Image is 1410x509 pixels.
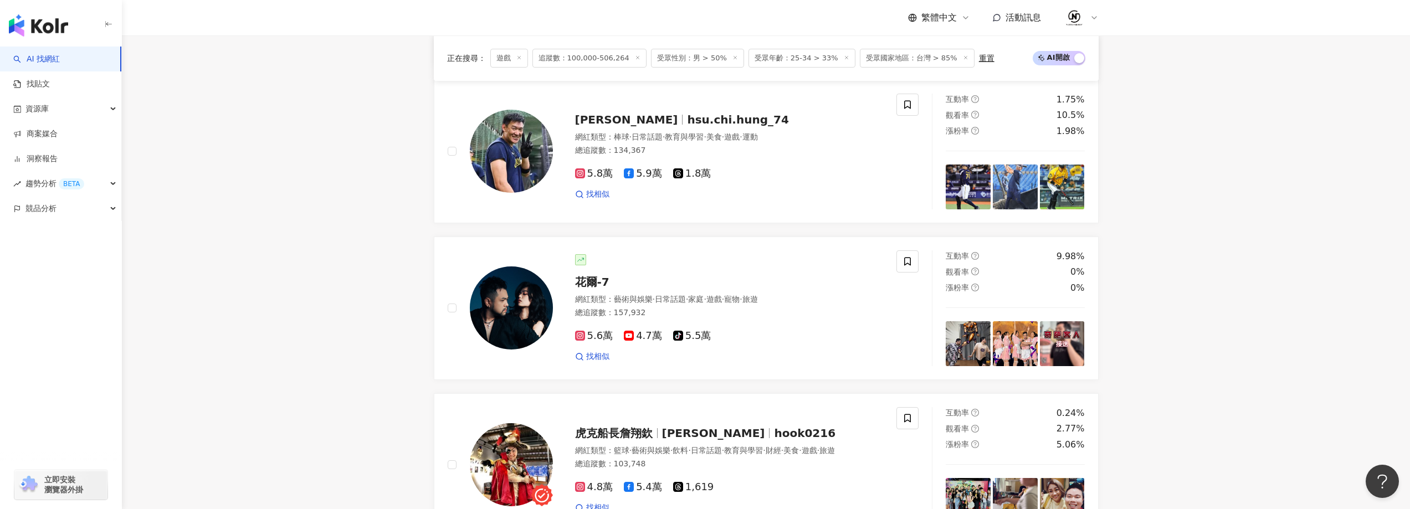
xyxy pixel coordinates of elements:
[979,54,994,63] div: 重置
[971,284,979,291] span: question-circle
[1040,164,1085,209] img: post-image
[653,295,655,304] span: ·
[946,283,969,292] span: 漲粉率
[1070,282,1084,294] div: 0%
[629,132,632,141] span: ·
[1057,250,1085,263] div: 9.98%
[688,295,704,304] span: 家庭
[860,49,975,68] span: 受眾國家地區：台灣 > 85%
[1057,423,1085,435] div: 2.77%
[706,295,722,304] span: 遊戲
[1057,407,1085,419] div: 0.24%
[946,408,969,417] span: 互動率
[662,426,765,440] span: [PERSON_NAME]
[724,295,740,304] span: 寵物
[742,132,758,141] span: 運動
[1366,465,1399,498] iframe: Help Scout Beacon - Open
[13,153,58,164] a: 洞察報告
[1040,321,1085,366] img: post-image
[704,295,706,304] span: ·
[946,164,991,209] img: post-image
[673,481,714,493] span: 1,619
[434,80,1099,223] a: KOL Avatar[PERSON_NAME]hsu.chi.hung_74網紅類型：棒球·日常話題·教育與學習·美食·遊戲·運動總追蹤數：134,3675.8萬5.9萬1.8萬找相似互動率qu...
[575,294,884,305] div: 網紅類型 ：
[665,132,704,141] span: 教育與學習
[706,132,722,141] span: 美食
[724,446,763,455] span: 教育與學習
[1057,94,1085,106] div: 1.75%
[470,423,553,506] img: KOL Avatar
[651,49,744,68] span: 受眾性別：男 > 50%
[774,426,835,440] span: hook0216
[13,54,60,65] a: searchAI 找網紅
[44,475,83,495] span: 立即安裝 瀏覽器外掛
[946,440,969,449] span: 漲粉率
[1057,109,1085,121] div: 10.5%
[575,351,609,362] a: 找相似
[1006,12,1041,23] span: 活動訊息
[971,425,979,433] span: question-circle
[971,95,979,103] span: question-circle
[722,132,724,141] span: ·
[575,113,678,126] span: [PERSON_NAME]
[673,168,711,179] span: 1.8萬
[624,481,662,493] span: 5.4萬
[9,14,68,37] img: logo
[783,446,799,455] span: 美食
[575,132,884,143] div: 網紅類型 ：
[724,132,740,141] span: 遊戲
[25,196,57,221] span: 競品分析
[470,266,553,349] img: KOL Avatar
[575,189,609,200] a: 找相似
[575,481,613,493] span: 4.8萬
[624,330,662,342] span: 4.7萬
[575,307,884,318] div: 總追蹤數 ： 157,932
[1070,266,1084,278] div: 0%
[722,295,724,304] span: ·
[971,409,979,417] span: question-circle
[802,446,817,455] span: 遊戲
[946,268,969,276] span: 觀看率
[946,126,969,135] span: 漲粉率
[575,275,609,289] span: 花爾-7
[781,446,783,455] span: ·
[14,470,107,500] a: chrome extension立即安裝 瀏覽器外掛
[817,446,819,455] span: ·
[575,426,653,440] span: 虎克船長詹翔欽
[632,132,663,141] span: 日常話題
[447,54,486,63] span: 正在搜尋 ：
[575,459,884,470] div: 總追蹤數 ： 103,748
[799,446,801,455] span: ·
[575,445,884,456] div: 網紅類型 ：
[586,351,609,362] span: 找相似
[532,49,647,68] span: 追蹤數：100,000-506,264
[655,295,686,304] span: 日常話題
[971,268,979,275] span: question-circle
[971,127,979,135] span: question-circle
[740,132,742,141] span: ·
[742,295,758,304] span: 旅遊
[470,110,553,193] img: KOL Avatar
[25,171,84,196] span: 趨勢分析
[13,180,21,188] span: rise
[673,330,711,342] span: 5.5萬
[946,111,969,120] span: 觀看率
[704,132,706,141] span: ·
[673,446,688,455] span: 飲料
[748,49,855,68] span: 受眾年齡：25-34 > 33%
[1064,7,1085,28] img: 02.jpeg
[740,295,742,304] span: ·
[614,132,629,141] span: 棒球
[575,330,613,342] span: 5.6萬
[691,446,722,455] span: 日常話題
[575,145,884,156] div: 總追蹤數 ： 134,367
[766,446,781,455] span: 財經
[624,168,662,179] span: 5.9萬
[722,446,724,455] span: ·
[586,189,609,200] span: 找相似
[13,128,58,140] a: 商案媒合
[971,252,979,260] span: question-circle
[921,12,957,24] span: 繁體中文
[25,96,49,121] span: 資源庫
[1057,439,1085,451] div: 5.06%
